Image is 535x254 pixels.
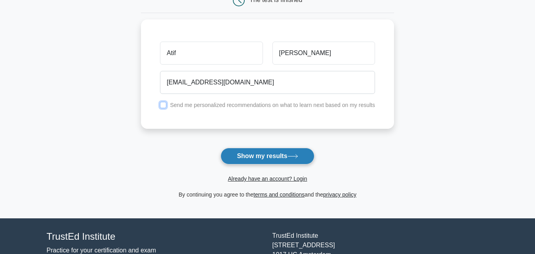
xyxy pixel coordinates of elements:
a: Already have an account? Login [228,176,307,182]
input: Email [160,71,375,94]
input: Last name [272,42,375,65]
a: Practice for your certification and exam [47,247,156,254]
div: By continuing you agree to the and the [136,190,399,199]
a: terms and conditions [253,191,305,198]
input: First name [160,42,263,65]
a: privacy policy [323,191,356,198]
button: Show my results [221,148,314,164]
label: Send me personalized recommendations on what to learn next based on my results [170,102,375,108]
h4: TrustEd Institute [47,231,263,243]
